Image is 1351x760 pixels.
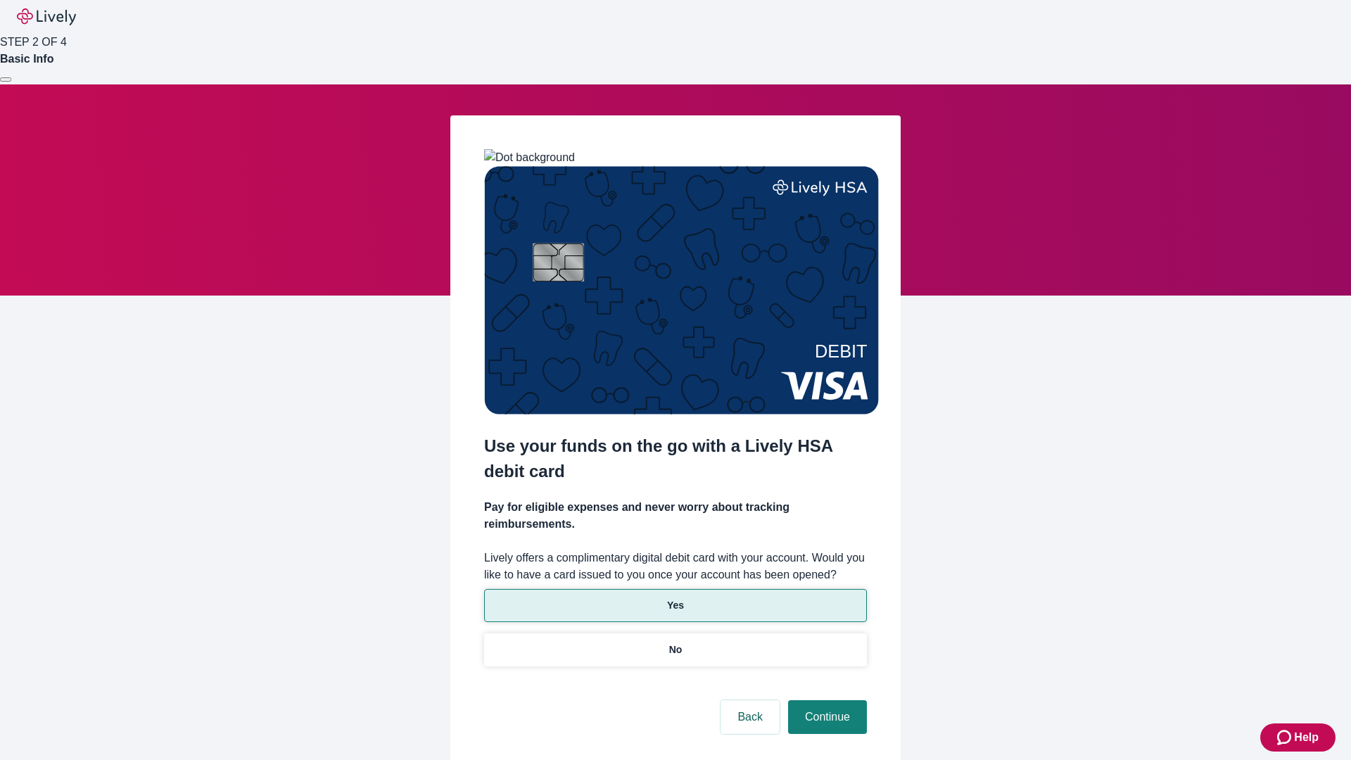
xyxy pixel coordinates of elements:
[1277,729,1294,746] svg: Zendesk support icon
[669,642,683,657] p: No
[1260,723,1336,752] button: Zendesk support iconHelp
[17,8,76,25] img: Lively
[788,700,867,734] button: Continue
[667,598,684,613] p: Yes
[484,166,879,414] img: Debit card
[484,633,867,666] button: No
[484,149,575,166] img: Dot background
[484,433,867,484] h2: Use your funds on the go with a Lively HSA debit card
[484,499,867,533] h4: Pay for eligible expenses and never worry about tracking reimbursements.
[484,550,867,583] label: Lively offers a complimentary digital debit card with your account. Would you like to have a card...
[721,700,780,734] button: Back
[484,589,867,622] button: Yes
[1294,729,1319,746] span: Help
